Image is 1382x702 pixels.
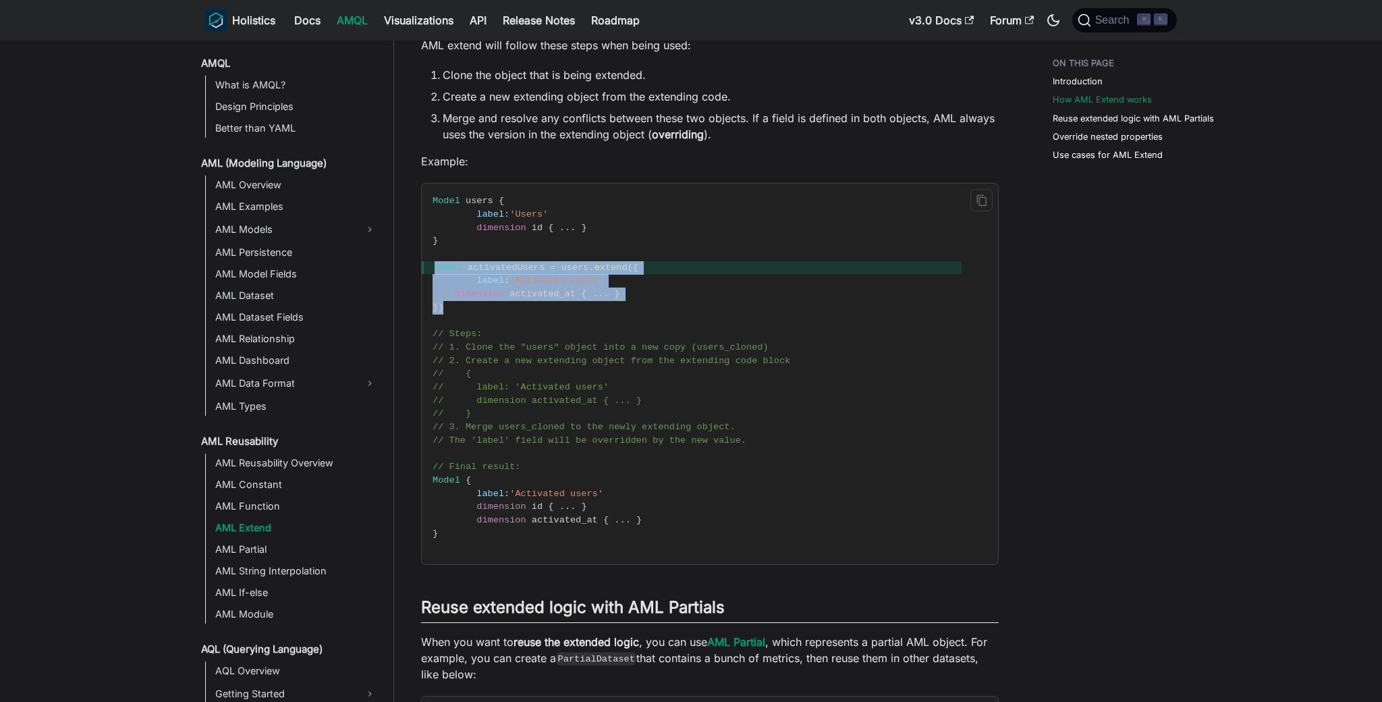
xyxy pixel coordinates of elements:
a: AQL (Querying Language) [197,640,382,659]
a: AMQL [197,54,382,73]
a: AML If-else [211,583,382,602]
button: Expand sidebar category 'AML Models' [358,219,382,240]
span: . [619,515,625,525]
a: AML Examples [211,197,382,216]
p: AML extend will follow these steps when being used: [421,37,999,53]
span: label [476,275,504,286]
span: . [589,263,595,273]
span: { [548,502,553,512]
a: Visualizations [376,9,462,31]
span: dimension [476,502,526,512]
span: } [636,515,642,525]
a: What is AMQL? [211,76,382,94]
span: 'Activated users' [509,275,603,286]
span: . [598,289,603,299]
span: // Final result: [433,462,521,472]
span: activated_at [532,515,598,525]
a: AML Relationship [211,329,382,348]
a: AML Data Format [211,373,358,394]
a: AML Types [211,397,382,416]
span: label [476,489,504,499]
span: . [559,502,565,512]
span: . [570,223,576,233]
span: { [499,196,504,206]
span: Model [433,475,460,485]
a: AML Extend [211,518,382,537]
a: Release Notes [495,9,583,31]
a: AML Partial [707,635,765,649]
a: AML Function [211,497,382,516]
a: v3.0 Docs [901,9,982,31]
span: { [633,263,638,273]
span: dimension [476,223,526,233]
span: extend [595,263,628,273]
span: id [532,223,543,233]
button: Switch between dark and light mode (currently dark mode) [1043,9,1064,31]
span: activatedUsers [468,263,545,273]
span: } [581,502,586,512]
span: { [603,515,609,525]
button: Copy code to clipboard [970,189,993,211]
span: . [592,289,598,299]
span: } [433,236,438,246]
a: Design Principles [211,97,382,116]
a: AML Reusability Overview [211,454,382,473]
a: How AML Extend works [1053,93,1152,106]
a: AML Partial [211,540,382,559]
span: ( [628,263,633,273]
span: // 2. Create a new extending object from the extending code block [433,356,790,366]
span: { [548,223,553,233]
span: id [532,502,543,512]
a: Forum [982,9,1042,31]
a: AML Model Fields [211,265,382,283]
span: . [614,515,619,525]
span: // { [433,369,471,379]
a: Docs [286,9,329,31]
a: AML Dataset [211,286,382,305]
a: Introduction [1053,75,1103,88]
h2: Reuse extended logic with AML Partials [421,597,999,623]
button: Search (Command+K) [1072,8,1177,32]
span: . [559,223,565,233]
a: AMQL [329,9,376,31]
img: Holistics [205,9,227,31]
span: Model [433,196,460,206]
span: } [614,289,619,299]
span: : [504,275,509,286]
a: AML Models [211,219,358,240]
span: } [433,302,438,313]
a: Roadmap [583,9,648,31]
span: Search [1091,14,1138,26]
nav: Docs sidebar [192,40,394,702]
a: Better than YAML [211,119,382,138]
span: ) [438,302,443,313]
li: Merge and resolve any conflicts between these two objects. If a field is defined in both objects,... [443,110,999,142]
a: Reuse extended logic with AML Partials [1053,112,1214,125]
p: When you want to , you can use , which represents a partial AML object. For example, you can crea... [421,634,999,682]
p: Example: [421,153,999,169]
span: activated_at [509,289,576,299]
span: // Steps: [433,329,482,339]
span: . [603,289,609,299]
span: dimension [455,289,504,299]
span: = [550,263,555,273]
a: AML Overview [211,175,382,194]
a: AML (Modeling Language) [197,154,382,173]
span: users [561,263,589,273]
span: // dimension activated_at { ... } [433,396,642,406]
span: users [466,196,493,206]
a: AQL Overview [211,661,382,680]
span: 'Activated users' [509,489,603,499]
a: AML Persistence [211,243,382,262]
span: // 1. Clone the "users" object into a new copy (users_cloned) [433,342,769,352]
b: Holistics [232,12,275,28]
a: AML Dataset Fields [211,308,382,327]
a: HolisticsHolistics [205,9,275,31]
span: dimension [476,515,526,525]
span: . [570,502,576,512]
span: . [565,502,570,512]
span: // The 'label' field will be overridden by the new value. [433,435,746,446]
a: Override nested properties [1053,130,1163,143]
span: // label: 'Activated users' [433,382,609,392]
a: API [462,9,495,31]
